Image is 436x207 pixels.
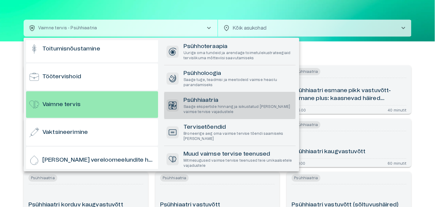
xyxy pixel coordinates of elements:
p: Mitmesugused vaimse tervise teenused teie unikaalsetele vajadustele [183,158,293,168]
h6: Muud vaimse tervise teenused [183,150,293,158]
p: Saage ekspertide hinnang ja isikustatud [PERSON_NAME] vaimse tervise vajadustele [183,104,293,115]
h6: Toitumisnõustamine [42,45,100,53]
h6: Psühholoogia [183,70,293,78]
h6: Tervisetõendid [183,123,293,131]
p: Saage tuge, teadmisi ja meetodeid vaimse heaolu parandamiseks [183,77,293,88]
h6: Töötervishoid [42,73,81,81]
h6: Psühhiaatria [183,96,293,105]
h6: Vaktsineerimine [42,128,88,137]
h6: Psühhoteraapia [183,43,293,51]
p: Uurige oma tundeid ja arendage toimetulekustrateegiaid tervislikuma mõtteviisi saavutamiseks [183,50,293,61]
h6: [PERSON_NAME] vereloomeelundite haigused [42,156,156,164]
p: Broneerige aeg oma vaimse tervise tõendi saamiseks [PERSON_NAME] [183,131,293,141]
h6: Vaimne tervis [42,101,81,109]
